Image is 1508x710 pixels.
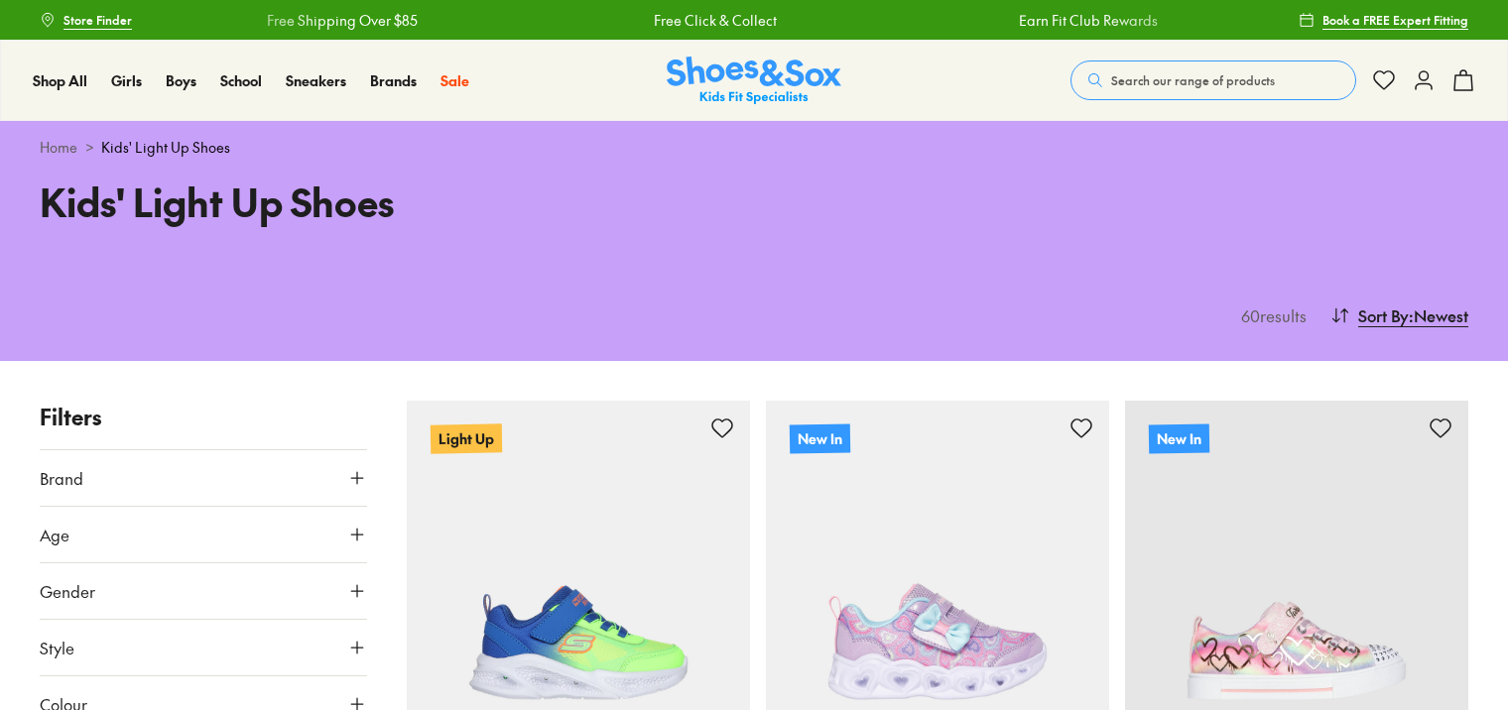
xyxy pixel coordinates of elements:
[1149,423,1209,453] p: New In
[440,70,469,91] a: Sale
[40,401,367,433] p: Filters
[1330,294,1468,337] button: Sort By:Newest
[370,70,417,90] span: Brands
[286,70,346,90] span: Sneakers
[40,579,95,603] span: Gender
[40,507,367,562] button: Age
[1299,2,1468,38] a: Book a FREE Expert Fitting
[40,450,367,506] button: Brand
[40,523,69,546] span: Age
[1111,71,1275,89] span: Search our range of products
[1322,11,1468,29] span: Book a FREE Expert Fitting
[654,10,777,31] a: Free Click & Collect
[40,2,132,38] a: Store Finder
[63,11,132,29] span: Store Finder
[286,70,346,91] a: Sneakers
[40,563,367,619] button: Gender
[1409,303,1468,327] span: : Newest
[33,70,87,90] span: Shop All
[1233,303,1307,327] p: 60 results
[790,423,850,453] p: New In
[40,174,730,230] h1: Kids' Light Up Shoes
[667,57,841,105] a: Shoes & Sox
[431,423,502,453] p: Light Up
[111,70,142,91] a: Girls
[370,70,417,91] a: Brands
[40,137,77,158] a: Home
[40,636,74,659] span: Style
[111,70,142,90] span: Girls
[1019,10,1158,31] a: Earn Fit Club Rewards
[40,466,83,490] span: Brand
[220,70,262,90] span: School
[440,70,469,90] span: Sale
[1070,60,1356,100] button: Search our range of products
[40,137,1468,158] div: >
[267,10,418,31] a: Free Shipping Over $85
[101,137,230,158] span: Kids' Light Up Shoes
[667,57,841,105] img: SNS_Logo_Responsive.svg
[166,70,196,90] span: Boys
[33,70,87,91] a: Shop All
[166,70,196,91] a: Boys
[1358,303,1409,327] span: Sort By
[220,70,262,91] a: School
[40,620,367,675] button: Style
